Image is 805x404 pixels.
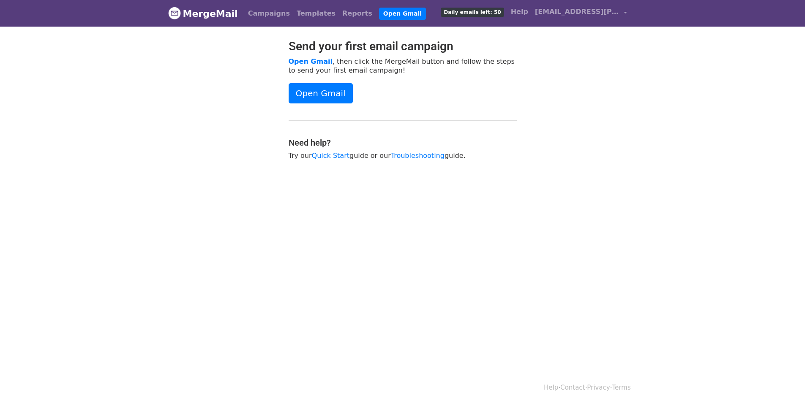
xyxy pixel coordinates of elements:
[441,8,504,17] span: Daily emails left: 50
[544,384,558,391] a: Help
[587,384,610,391] a: Privacy
[560,384,585,391] a: Contact
[289,83,353,103] a: Open Gmail
[437,3,507,20] a: Daily emails left: 50
[168,7,181,19] img: MergeMail logo
[339,5,376,22] a: Reports
[532,3,630,23] a: [EMAIL_ADDRESS][PERSON_NAME][DOMAIN_NAME]
[289,39,517,54] h2: Send your first email campaign
[293,5,339,22] a: Templates
[312,152,349,160] a: Quick Start
[763,363,805,404] iframe: Chat Widget
[508,3,532,20] a: Help
[289,57,333,65] a: Open Gmail
[391,152,445,160] a: Troubleshooting
[168,5,238,22] a: MergeMail
[245,5,293,22] a: Campaigns
[289,138,517,148] h4: Need help?
[289,151,517,160] p: Try our guide or our guide.
[612,384,630,391] a: Terms
[535,7,619,17] span: [EMAIL_ADDRESS][PERSON_NAME][DOMAIN_NAME]
[379,8,426,20] a: Open Gmail
[289,57,517,75] p: , then click the MergeMail button and follow the steps to send your first email campaign!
